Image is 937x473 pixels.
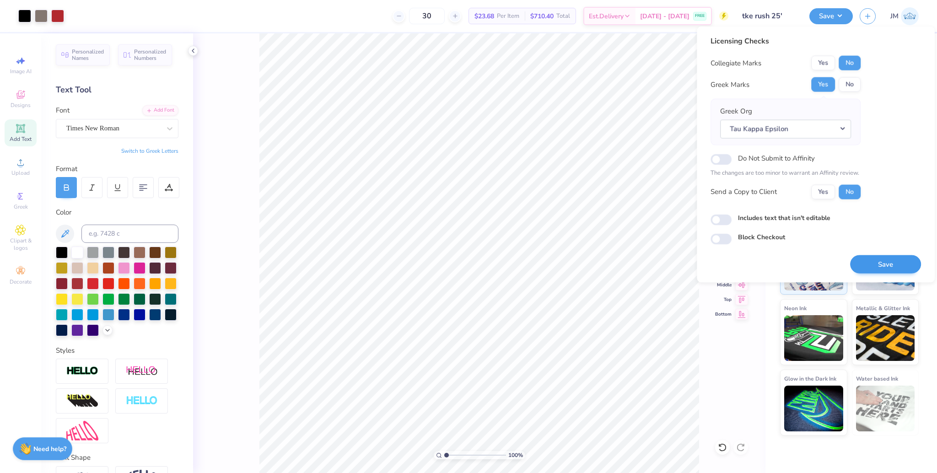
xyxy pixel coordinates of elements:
button: Save [809,8,853,24]
span: Designs [11,102,31,109]
span: Est. Delivery [589,11,624,21]
div: Licensing Checks [711,36,861,47]
span: Clipart & logos [5,237,37,252]
span: Glow in the Dark Ink [784,374,836,383]
label: Block Checkout [738,232,785,242]
img: 3d Illusion [66,394,98,408]
span: Personalized Names [72,48,104,61]
span: Upload [11,169,30,177]
img: John Michael Binayas [901,7,919,25]
div: Text Tool [56,84,178,96]
span: Greek [14,203,28,210]
label: Do Not Submit to Affinity [738,152,815,164]
button: Tau Kappa Epsilon [720,119,851,138]
img: Metallic & Glitter Ink [856,315,915,361]
button: No [839,77,861,92]
div: Text Shape [56,452,178,463]
span: Personalized Numbers [134,48,167,61]
button: Yes [811,184,835,199]
img: Free Distort [66,421,98,441]
span: JM [890,11,899,21]
a: JM [890,7,919,25]
button: Yes [811,77,835,92]
span: Image AI [10,68,32,75]
span: Decorate [10,278,32,285]
span: Neon Ink [784,303,807,313]
label: Font [56,105,70,116]
div: Send a Copy to Client [711,187,777,197]
input: e.g. 7428 c [81,225,178,243]
span: Top [715,296,732,303]
input: Untitled Design [735,7,802,25]
div: Color [56,207,178,218]
button: Yes [811,56,835,70]
img: Shadow [126,365,158,377]
img: Glow in the Dark Ink [784,386,843,431]
div: Add Font [142,105,178,116]
span: Total [556,11,570,21]
span: Metallic & Glitter Ink [856,303,910,313]
label: Includes text that isn't editable [738,213,830,222]
span: $23.68 [474,11,494,21]
button: Save [850,255,921,274]
img: Stroke [66,366,98,376]
span: $710.40 [530,11,554,21]
span: Water based Ink [856,374,898,383]
div: Collegiate Marks [711,58,761,68]
span: Middle [715,282,732,288]
img: Negative Space [126,396,158,406]
span: 100 % [508,451,523,459]
button: No [839,56,861,70]
span: Per Item [497,11,519,21]
strong: Need help? [33,445,66,453]
p: The changes are too minor to warrant an Affinity review. [711,169,861,178]
span: Bottom [715,311,732,317]
input: – – [409,8,445,24]
button: No [839,184,861,199]
img: Water based Ink [856,386,915,431]
span: [DATE] - [DATE] [640,11,689,21]
div: Greek Marks [711,79,749,90]
img: Neon Ink [784,315,843,361]
label: Greek Org [720,106,752,117]
button: Switch to Greek Letters [121,147,178,155]
div: Styles [56,345,178,356]
span: FREE [695,13,705,19]
div: Format [56,164,179,174]
span: Add Text [10,135,32,143]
